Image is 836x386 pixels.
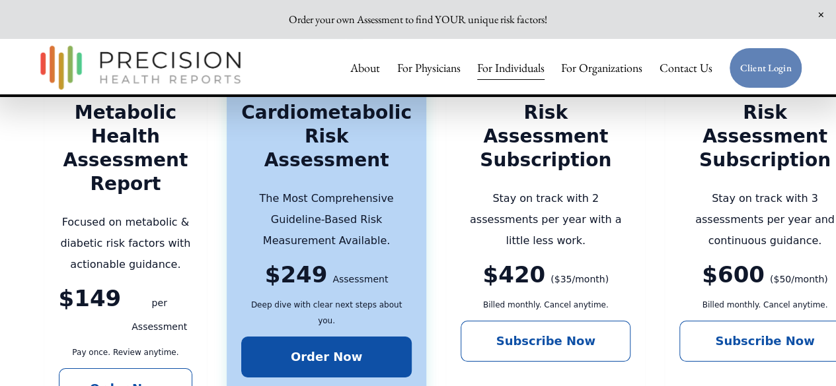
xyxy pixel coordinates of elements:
[770,268,828,292] div: ($50/month)
[551,268,609,292] div: ($35/month)
[59,287,122,311] div: $149
[729,48,803,89] a: Client Login
[265,263,328,287] div: $249
[241,53,412,172] div: Comprehensive Personalized Cardiometabolic Risk Assessment
[770,323,836,386] iframe: Chat Widget
[461,321,631,362] a: Subscribe Now
[561,56,642,80] span: For Organizations
[34,40,248,96] img: Precision Health Reports
[461,297,631,313] p: Billed monthly. Cancel anytime.
[461,53,631,172] div: 2/Year Cardiometabolic Risk Assessment Subscription
[350,55,380,81] a: About
[332,268,388,292] div: Assessment
[241,297,412,329] p: Deep dive with clear next steps about you.
[461,188,631,251] p: Stay on track with 2 assessments per year with a little less work.
[561,55,642,81] a: folder dropdown
[702,263,765,287] div: $600
[477,55,545,81] a: For Individuals
[241,337,412,377] a: Order Now
[397,55,460,81] a: For Physicians
[59,212,193,275] p: Focused on metabolic & diabetic risk factors with actionable guidance.
[659,55,712,81] a: Contact Us
[241,188,412,251] p: The Most Comprehensive Guideline-Based Risk Measurement Available.
[59,53,193,196] div: Personalized Advanced Metabolic Health Assessment Report
[482,263,545,287] div: $420
[59,344,193,360] p: Pay once. Review anytime.
[126,292,192,339] div: per Assessment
